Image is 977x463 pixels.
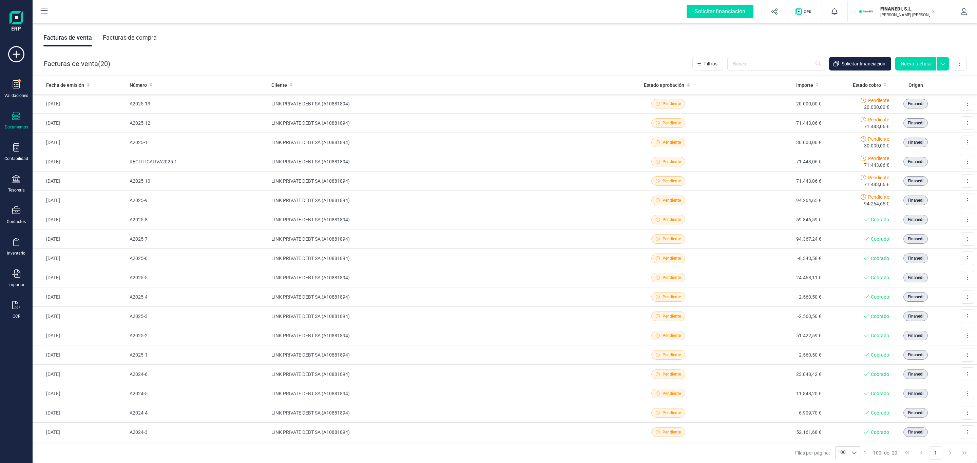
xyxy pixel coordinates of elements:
[663,178,681,184] span: Pendiente
[269,249,616,268] td: LINK PRIVATE DEBT SA (A10881894)
[663,294,681,300] span: Pendiente
[127,442,269,461] td: A2024-2
[33,191,127,210] td: [DATE]
[908,333,923,339] span: Finanedi
[871,294,889,300] span: Cobrado
[644,82,684,88] span: Estado aprobación
[33,210,127,229] td: [DATE]
[127,249,269,268] td: A2025-6
[871,216,889,223] span: Cobrado
[33,365,127,384] td: [DATE]
[33,114,127,133] td: [DATE]
[958,446,971,459] button: Last Page
[864,142,889,149] span: 30.000,00 €
[836,447,848,459] span: 100
[853,82,881,88] span: Estado cobro
[720,326,824,345] td: 51.422,59 €
[856,1,943,22] button: FIFINANEDI, S.L.[PERSON_NAME] [PERSON_NAME]
[678,1,762,22] button: Solicitar financiación
[864,181,889,188] span: 71.443,06 €
[269,268,616,287] td: LINK PRIVATE DEBT SA (A10881894)
[892,449,897,456] span: 20
[871,409,889,416] span: Cobrado
[895,57,936,71] button: Nueva factura
[880,5,935,12] p: FINANEDI, S.L.
[884,449,889,456] span: de
[663,197,681,203] span: Pendiente
[127,326,269,345] td: A2025-2
[663,429,681,435] span: Pendiente
[663,352,681,358] span: Pendiente
[842,60,885,67] span: Solicitar financiación
[33,152,127,172] td: [DATE]
[871,255,889,262] span: Cobrado
[269,365,616,384] td: LINK PRIVATE DEBT SA (A10881894)
[864,123,889,130] span: 71.443,06 €
[33,345,127,365] td: [DATE]
[127,287,269,307] td: A2025-4
[868,97,889,104] span: Pendiente
[720,442,824,461] td: 10.157,81 €
[873,449,881,456] span: 100
[130,82,147,88] span: Número
[127,191,269,210] td: A2025-9
[269,152,616,172] td: LINK PRIVATE DEBT SA (A10881894)
[720,133,824,152] td: 30.000,00 €
[269,384,616,403] td: LINK PRIVATE DEBT SA (A10881894)
[5,124,28,130] div: Documentos
[720,287,824,307] td: 2.560,50 €
[663,390,681,397] span: Pendiente
[33,287,127,307] td: [DATE]
[908,82,923,88] span: Origen
[127,423,269,442] td: A2024-3
[829,57,891,71] button: Solicitar financiación
[915,446,928,459] button: Previous Page
[9,11,23,33] img: Logo Finanedi
[127,307,269,326] td: A2025-3
[127,365,269,384] td: A2024-6
[871,332,889,339] span: Cobrado
[908,313,923,319] span: Finanedi
[908,429,923,435] span: Finanedi
[663,159,681,165] span: Pendiente
[901,446,914,459] button: First Page
[720,384,824,403] td: 11.848,20 €
[100,59,108,68] span: 20
[271,82,287,88] span: Cliente
[663,410,681,416] span: Pendiente
[720,307,824,326] td: -2.560,50 €
[663,139,681,145] span: Pendiente
[880,12,935,18] p: [PERSON_NAME] [PERSON_NAME]
[44,57,110,71] div: Facturas de venta ( )
[687,5,753,18] div: Solicitar financiación
[33,326,127,345] td: [DATE]
[127,133,269,152] td: A2025-11
[720,172,824,191] td: 71.443,06 €
[868,136,889,142] span: Pendiente
[908,159,923,165] span: Finanedi
[8,282,24,287] div: Importar
[908,294,923,300] span: Finanedi
[720,423,824,442] td: 52.161,68 €
[908,390,923,397] span: Finanedi
[795,446,861,459] div: Filas por página:
[33,268,127,287] td: [DATE]
[720,114,824,133] td: -71.443,06 €
[908,101,923,107] span: Finanedi
[944,446,957,459] button: Next Page
[908,275,923,281] span: Finanedi
[127,268,269,287] td: A2025-5
[663,255,681,261] span: Pendiente
[8,187,25,193] div: Tesorería
[868,116,889,123] span: Pendiente
[908,139,923,145] span: Finanedi
[33,249,127,268] td: [DATE]
[43,29,92,46] div: Facturas de venta
[663,217,681,223] span: Pendiente
[871,429,889,436] span: Cobrado
[7,219,26,224] div: Contactos
[720,210,824,229] td: 59.846,59 €
[908,255,923,261] span: Finanedi
[33,172,127,191] td: [DATE]
[269,345,616,365] td: LINK PRIVATE DEBT SA (A10881894)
